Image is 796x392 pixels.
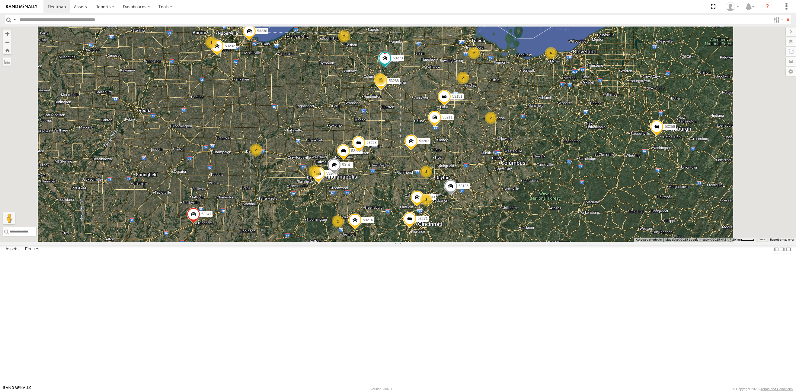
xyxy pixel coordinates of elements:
span: 53271 [417,217,427,221]
div: 2 [338,30,350,42]
span: 53203 [419,139,429,143]
span: 53268 [366,141,376,145]
button: Zoom out [3,38,11,46]
span: 53211 [442,115,452,119]
span: 53288 [388,79,398,83]
span: 53247 [201,212,211,216]
div: 2 [468,47,480,59]
div: 2 [308,165,321,177]
a: Visit our Website [3,386,31,392]
label: Hide Summary Table [785,245,791,254]
span: 53141 [342,163,352,167]
img: rand-logo.svg [6,5,37,9]
label: Dock Summary Table to the Right [779,245,785,254]
span: 53222 [351,149,361,153]
span: Map data ©2025 Google Imagery ©2025 NASA [665,238,729,241]
label: Fences [22,245,42,254]
span: 53244 [326,171,336,175]
button: Zoom in [3,30,11,38]
label: Measure [3,57,11,66]
a: Terms and Conditions [761,387,793,391]
span: 53135 [458,184,468,188]
button: Zoom Home [3,46,11,54]
a: Report a map error [770,238,794,241]
button: Drag Pegman onto the map to open Street View [3,212,15,224]
div: Miky Transport [724,2,741,11]
div: 3 [205,36,217,49]
div: Version: 306.00 [370,387,393,391]
div: 3 [420,194,432,206]
i: ? [762,2,772,11]
span: 53230 [257,29,267,33]
div: 6 [545,47,557,59]
div: 2 [485,112,497,124]
span: 53103 [425,195,435,199]
span: 53216 [363,218,373,222]
div: 2 [420,166,432,178]
label: Search Filter Options [771,15,784,24]
div: 2 [457,72,469,84]
span: 53151 [452,94,462,99]
span: 53273 [393,56,403,60]
label: Map Settings [786,67,796,76]
div: © Copyright 2025 - [733,387,793,391]
a: Terms (opens in new tab) [759,239,766,241]
button: Keyboard shortcuts [636,238,662,242]
span: 53256 [665,125,675,129]
label: Search Query [13,15,18,24]
span: 53232 [225,44,235,48]
label: Assets [2,245,21,254]
div: 2 [250,144,262,156]
div: 12 [374,73,386,85]
div: 2 [332,215,344,227]
label: Dock Summary Table to the Left [773,245,779,254]
span: 20 km [732,238,741,241]
button: Map Scale: 20 km per 41 pixels [730,238,756,242]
